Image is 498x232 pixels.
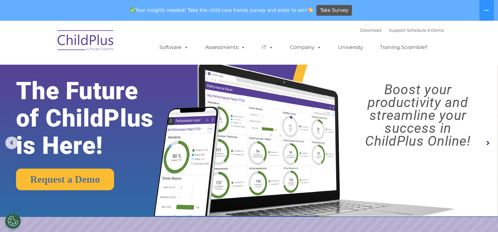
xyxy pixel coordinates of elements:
rs-layer: The Future of ChildPlus is Here! [16,78,175,159]
img: ✅ [130,8,135,12]
a: University [332,41,369,54]
font: | [360,28,444,33]
a: Company [284,41,328,54]
span: Last name [87,41,107,46]
button: Cookies Settings [5,213,21,229]
a: Support [389,28,406,33]
span: Phone number [87,67,114,72]
a: Software [153,41,195,54]
a: Training Scramble!! [374,41,434,54]
img: 👏 [308,8,313,12]
a: Download [360,28,381,33]
a: Schedule A Demo [407,28,444,33]
img: ChildPlus by Procare Solutions [54,26,117,57]
rs-layer: Boost your productivity and streamline your success in ChildPlus Online! [344,83,492,148]
a: Take Survey [316,5,352,16]
a: IT [256,41,280,54]
span: Take Survey [320,5,348,16]
a: Request a Demo [16,169,114,190]
a: Assessments [199,41,252,54]
span: Your insights needed! Take the child care trends survey and enter to win! [128,4,316,16]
